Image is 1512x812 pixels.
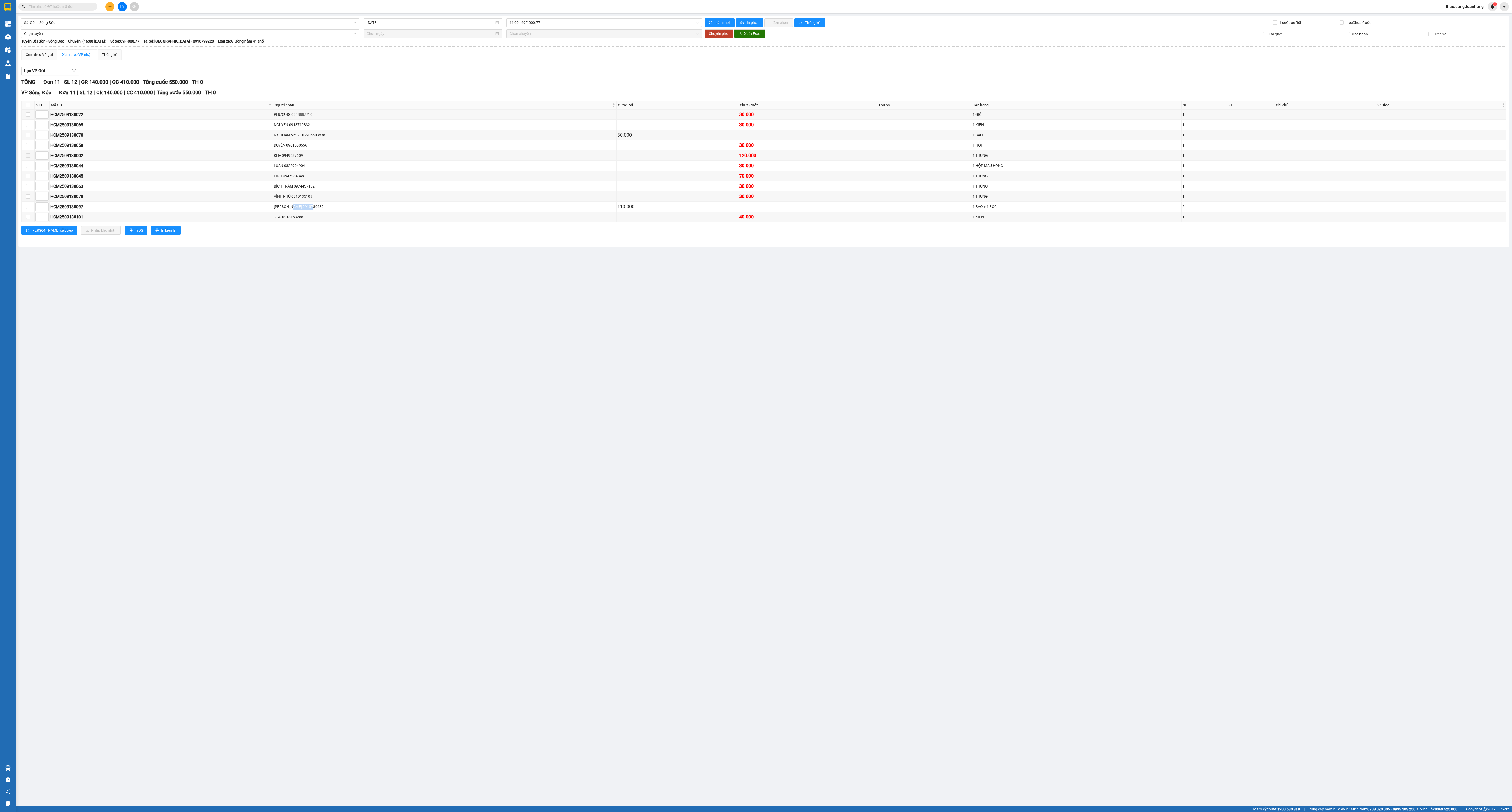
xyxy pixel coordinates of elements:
strong: 0369 525 060 [1435,807,1457,811]
div: 30.000 [739,121,876,128]
span: Xuất Excel [744,31,761,37]
td: HCM2509130078 [50,191,273,202]
div: HCM2509130070 [50,132,272,138]
div: Xem theo VP gửi [26,52,53,58]
div: 1 THÙNG [973,153,1180,158]
span: TỔNG [21,79,35,85]
span: CR 140.000 [96,90,123,96]
div: HCM2509130097 [50,204,272,210]
span: Chọn tuyến [24,30,356,38]
div: 1 [1182,183,1226,189]
span: Kho nhận [1350,31,1370,37]
div: VĨNH PHÚ 0919135109 [274,194,616,199]
div: 30.000 [739,183,876,190]
button: printerIn DS [125,226,147,235]
strong: 0708 023 035 - 0935 103 250 [1367,807,1415,811]
button: aim [130,2,139,11]
div: [PERSON_NAME] 0913780639 [274,204,616,210]
span: ⚪️ [1417,808,1418,810]
span: In phơi [747,20,759,25]
span: thaiquang.tuanhung [1442,3,1488,10]
div: 1 HỘP [973,142,1180,148]
span: [PERSON_NAME] sắp xếp [31,227,73,233]
span: VP Sông Đốc [21,90,51,96]
span: sort-ascending [25,228,29,233]
span: file-add [120,5,124,8]
span: | [77,90,78,96]
button: Lọc VP Gửi [21,67,79,75]
div: 1 GIỎ [973,112,1180,117]
span: sync [709,21,713,25]
span: notification [6,789,10,794]
span: Miền Nam [1351,806,1415,812]
td: HCM2509130045 [50,171,273,181]
div: LUÂN 0822904904 [274,163,616,169]
button: bar-chartThống kê [794,18,825,27]
td: HCM2509130063 [50,181,273,191]
span: | [189,79,191,85]
img: solution-icon [5,74,11,79]
span: copyright [1483,807,1487,811]
th: Cước Rồi [617,101,738,110]
strong: 1900 633 818 [1277,807,1300,811]
span: | [124,90,125,96]
span: Miền Bắc [1420,806,1457,812]
div: HCM2509130065 [50,122,272,128]
div: BÍCH TRÂM 0974437102 [274,183,616,189]
div: Xem theo VP nhận [62,52,93,58]
span: 1 [1494,2,1496,6]
img: icon-new-feature [1490,4,1495,9]
span: | [94,90,95,96]
span: Trên xe [1432,31,1448,37]
td: HCM2509130101 [50,212,273,222]
button: syncLàm mới [705,18,735,27]
div: 110.000 [617,203,737,210]
div: DUYÊN 0981660556 [274,142,616,148]
span: printer [740,21,745,25]
span: Người nhận [274,102,611,108]
button: downloadXuất Excel [734,29,765,38]
span: Làm mới [715,20,731,25]
span: Thống kê [805,20,821,25]
span: Đơn 11 [43,79,60,85]
div: PHƯƠNG 0948887710 [274,112,616,117]
div: NGUYỄN 0913710832 [274,122,616,128]
div: 1 [1182,112,1226,117]
div: 30.000 [617,131,737,139]
div: Thống kê [102,52,117,58]
th: SL [1182,101,1227,110]
div: HCM2509130101 [50,214,272,220]
button: printerIn biên lai [151,226,181,235]
span: | [140,79,142,85]
span: Cung cấp máy in - giấy in: [1309,806,1350,812]
button: sort-ascending[PERSON_NAME] sắp xếp [21,226,77,235]
div: 1 THÙNG [973,183,1180,189]
div: ĐẢO 0918163288 [274,214,616,220]
td: HCM2509130058 [50,140,273,150]
div: 1 [1182,194,1226,199]
span: CR 140.000 [81,79,108,85]
span: Lọc VP Gửi [24,67,45,74]
span: In DS [135,227,143,233]
img: warehouse-icon [5,60,11,66]
span: Tổng cước 550.000 [143,79,188,85]
th: KL [1227,101,1274,110]
span: | [78,79,80,85]
div: 1 [1182,153,1226,158]
span: message [6,801,10,806]
span: printer [155,228,159,233]
span: SL 12 [80,90,92,96]
div: 120.000 [739,152,876,159]
div: 1 HỘP MÀU HỒNG [973,163,1180,169]
span: | [1461,806,1462,812]
b: Tuyến: Sài Gòn - Sông Đốc [21,39,64,43]
th: Ghi chú [1274,101,1374,110]
span: TH 0 [205,90,216,96]
span: | [1304,806,1305,812]
span: Đã giao [1267,31,1284,37]
div: KHA 0949537609 [274,153,616,158]
button: Chuyển phơi [705,29,733,38]
div: HCM2509130078 [50,193,272,200]
span: CC 410.000 [112,79,139,85]
button: downloadNhập kho nhận [81,226,121,235]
